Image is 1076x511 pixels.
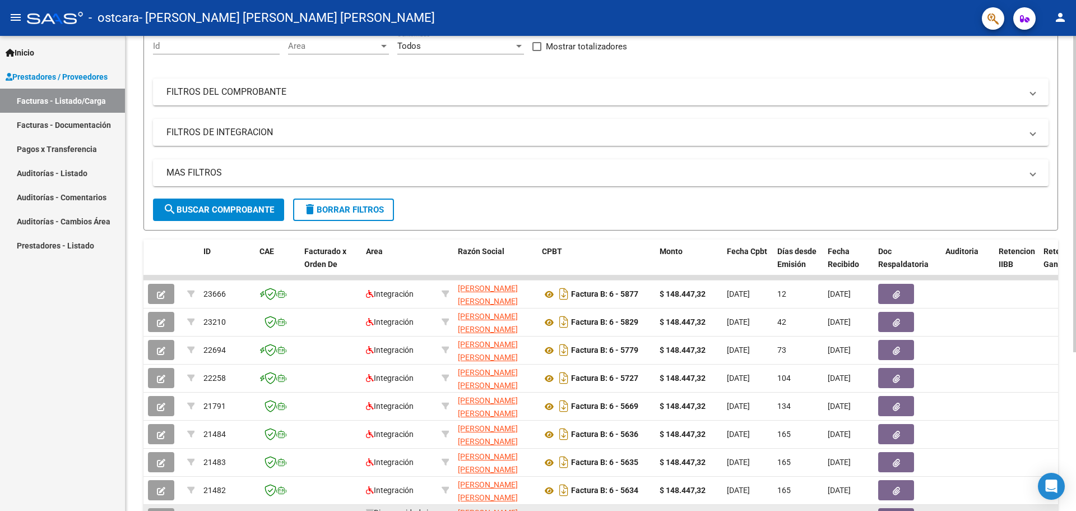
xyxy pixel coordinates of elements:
mat-panel-title: MAS FILTROS [166,167,1022,179]
span: Facturado x Orden De [304,247,346,269]
span: Area [288,41,379,51]
span: 23666 [203,289,226,298]
span: 23210 [203,317,226,326]
span: ID [203,247,211,256]
span: [DATE] [828,458,851,467]
strong: $ 148.447,32 [660,430,706,439]
strong: Factura B: 6 - 5727 [571,374,638,383]
mat-expansion-panel-header: FILTROS DE INTEGRACION [153,119,1049,146]
span: - ostcara [89,6,139,30]
div: 20262803377 [458,338,533,362]
span: - [PERSON_NAME] [PERSON_NAME] [PERSON_NAME] [139,6,435,30]
span: [DATE] [727,317,750,326]
i: Descargar documento [556,481,571,499]
span: Doc Respaldatoria [878,247,929,269]
mat-expansion-panel-header: FILTROS DEL COMPROBANTE [153,79,1049,105]
span: [DATE] [828,430,851,439]
strong: $ 148.447,32 [660,458,706,467]
span: 22694 [203,346,226,355]
strong: $ 148.447,32 [660,346,706,355]
span: 21791 [203,402,226,411]
span: [DATE] [828,374,851,383]
strong: Factura B: 6 - 5669 [571,402,638,411]
span: 21484 [203,430,226,439]
span: [DATE] [828,346,851,355]
span: [PERSON_NAME] [PERSON_NAME] [PERSON_NAME] [458,424,518,459]
datatable-header-cell: CAE [255,240,300,289]
datatable-header-cell: Doc Respaldatoria [874,240,941,289]
strong: Factura B: 6 - 5636 [571,430,638,439]
datatable-header-cell: Monto [655,240,722,289]
mat-icon: person [1054,11,1067,24]
span: [DATE] [828,289,851,298]
datatable-header-cell: CPBT [537,240,655,289]
span: [DATE] [727,430,750,439]
i: Descargar documento [556,285,571,303]
span: Integración [366,317,414,326]
span: Monto [660,247,683,256]
span: [DATE] [727,374,750,383]
span: Todos [397,41,421,51]
datatable-header-cell: Facturado x Orden De [300,240,361,289]
strong: $ 148.447,32 [660,374,706,383]
div: 20262803377 [458,478,533,502]
div: 20262803377 [458,366,533,390]
span: [DATE] [727,458,750,467]
datatable-header-cell: Retencion IIBB [994,240,1039,289]
datatable-header-cell: Días desde Emisión [773,240,823,289]
span: Integración [366,374,414,383]
i: Descargar documento [556,453,571,471]
strong: $ 148.447,32 [660,486,706,495]
span: [PERSON_NAME] [PERSON_NAME] [PERSON_NAME] [458,340,518,375]
mat-icon: search [163,202,177,216]
span: Integración [366,289,414,298]
span: [DATE] [727,346,750,355]
mat-panel-title: FILTROS DE INTEGRACION [166,126,1022,139]
span: Razón Social [458,247,504,256]
span: 104 [777,374,791,383]
span: [DATE] [727,486,750,495]
strong: Factura B: 6 - 5779 [571,346,638,355]
datatable-header-cell: Auditoria [941,240,994,289]
span: [PERSON_NAME] [PERSON_NAME] [PERSON_NAME] [458,312,518,347]
span: Mostrar totalizadores [546,40,627,53]
span: Retencion IIBB [999,247,1035,269]
span: [DATE] [727,289,750,298]
span: [PERSON_NAME] [PERSON_NAME] [PERSON_NAME] [458,368,518,403]
datatable-header-cell: Area [361,240,437,289]
span: Borrar Filtros [303,205,384,215]
span: Prestadores / Proveedores [6,71,108,83]
span: Integración [366,402,414,411]
span: CPBT [542,247,562,256]
span: 42 [777,317,786,326]
span: Integración [366,346,414,355]
strong: Factura B: 6 - 5829 [571,318,638,327]
strong: Factura B: 6 - 5635 [571,458,638,467]
span: 134 [777,402,791,411]
span: Inicio [6,47,34,59]
span: [DATE] [828,486,851,495]
span: Integración [366,486,414,495]
div: 20262803377 [458,394,533,418]
div: 20262803377 [458,282,533,306]
span: Días desde Emisión [777,247,817,269]
datatable-header-cell: ID [199,240,255,289]
i: Descargar documento [556,425,571,443]
span: Fecha Recibido [828,247,859,269]
i: Descargar documento [556,369,571,387]
mat-panel-title: FILTROS DEL COMPROBANTE [166,86,1022,98]
datatable-header-cell: Fecha Recibido [823,240,874,289]
span: Integración [366,430,414,439]
button: Borrar Filtros [293,199,394,221]
div: 20262803377 [458,450,533,474]
span: 165 [777,430,791,439]
mat-expansion-panel-header: MAS FILTROS [153,159,1049,186]
button: Buscar Comprobante [153,199,284,221]
span: Auditoria [945,247,978,256]
span: CAE [259,247,274,256]
span: [DATE] [828,402,851,411]
datatable-header-cell: Fecha Cpbt [722,240,773,289]
span: Buscar Comprobante [163,205,274,215]
span: 165 [777,486,791,495]
span: 21483 [203,458,226,467]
